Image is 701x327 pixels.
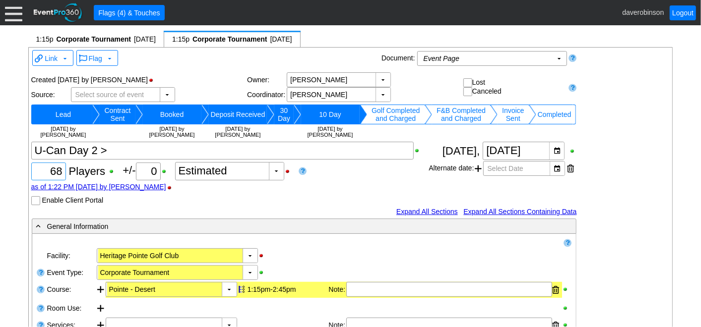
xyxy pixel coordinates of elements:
[463,78,565,97] div: Lost Canceled
[247,76,287,84] div: Owner:
[301,124,360,139] td: [DATE] by [PERSON_NAME]
[46,300,96,317] div: Room Use:
[96,7,162,18] span: Flags (4) & Touches
[134,35,156,43] span: [DATE]
[429,160,576,177] div: Alternate date:
[34,124,93,139] td: [DATE] by [PERSON_NAME]
[89,54,102,62] span: Flag
[34,220,533,232] div: General Information
[498,105,529,124] td: Change status to Invoice Sent
[148,77,159,84] div: Hide Status Bar when printing; click to show Status Bar when printing.
[32,1,84,24] img: EventPro360
[209,105,267,124] td: Change status to Deposit Received
[553,282,560,297] div: Remove course
[380,51,417,68] div: Document:
[123,164,175,176] span: +/-
[96,8,162,18] span: Flags (4) & Touches
[97,282,106,299] div: Add course
[270,35,292,43] span: [DATE]
[35,53,69,63] span: Link
[161,168,172,175] div: Show Plus/Minus Count when printing; click to hide Plus/Minus Count when printing.
[73,88,146,102] span: Select source of event
[31,183,166,191] a: as of 1:22 PM [DATE] by [PERSON_NAME]
[46,264,96,281] div: Event Type:
[46,281,96,300] div: Course:
[562,305,571,312] div: Show Room Use when printing; click to hide Room Use when printing.
[34,105,93,124] td: Change status to Lead
[69,165,105,177] span: Players
[47,222,109,230] span: General Information
[166,184,178,191] div: Hide Guest Count Stamp when printing; click to show Guest Count Stamp when printing.
[562,286,571,293] div: Show Course when printing; click to hide Course when printing.
[31,91,71,99] div: Source:
[301,105,360,124] td: Change status to 10 Day
[396,208,458,216] a: Expand All Sections
[42,196,103,204] label: Enable Client Portal
[172,35,190,43] span: 1:15p
[475,161,482,176] span: Add another alternate date
[143,124,201,139] td: [DATE] by [PERSON_NAME]
[569,148,577,155] div: Show Event Date when printing; click to hide Event Date when printing.
[97,301,106,316] div: Add room
[100,105,135,124] td: Change status to Contract Sent
[536,105,573,124] td: Change status to Completed
[248,285,326,293] div: 1:15pm-2:45pm
[258,252,269,259] div: Hide Facility when printing; click to show Facility when printing.
[5,4,22,21] div: Menu: Click or 'Crtl+M' to toggle menu open/close
[622,8,664,16] span: daverobinson
[36,35,54,43] span: 1:15p
[237,282,246,297] div: Show this item on timeline; click to toggle
[329,282,346,298] div: Note:
[246,282,328,297] div: Edit start & end times
[432,105,490,124] td: Change status to F&B Completed and Charged
[414,147,425,154] div: Show Event Title when printing; click to hide Event Title when printing.
[258,269,269,276] div: Show Event Type when printing; click to hide Event Type when printing.
[284,168,296,175] div: Hide Guest Count Status when printing; click to show Guest Count Status when printing.
[568,161,574,176] div: Remove this date
[79,53,114,63] span: Flag
[209,124,267,139] td: [DATE] by [PERSON_NAME]
[443,145,480,157] span: [DATE],
[367,105,425,124] td: Change status to Golf Completed and Charged
[108,168,120,175] div: Show Guest Count when printing; click to hide Guest Count when printing.
[55,34,132,44] span: Corporate Tournament
[274,105,293,124] td: Change status to 30 Day
[45,54,58,62] span: Link
[143,105,201,124] td: Change status to Booked
[46,247,96,264] div: Facility:
[463,208,576,216] a: Expand All Sections Containing Data
[247,91,287,99] div: Coordinator:
[191,34,268,44] span: Edit title
[424,54,459,62] i: Event Page
[486,162,525,175] span: Select Date
[670,5,696,20] a: Logout
[31,72,248,87] div: Created [DATE] by [PERSON_NAME]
